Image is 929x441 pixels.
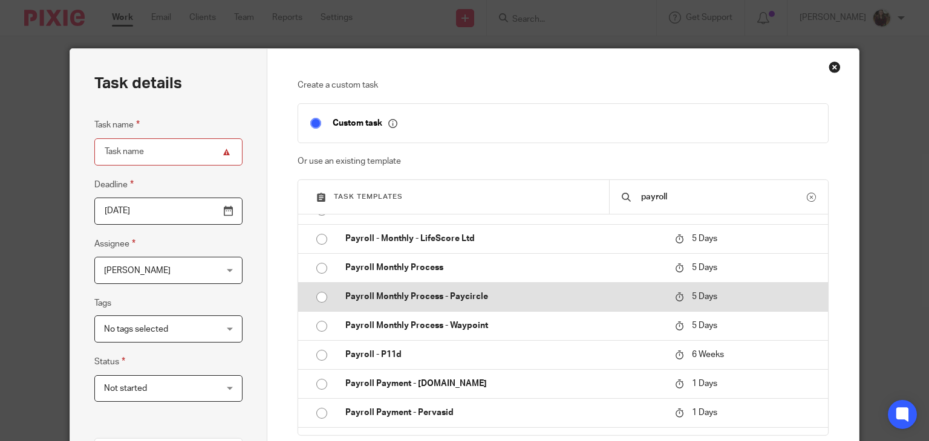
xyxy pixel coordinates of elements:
span: 5 Days [692,234,717,243]
p: Payroll Monthly Process - Paycircle [345,291,663,303]
span: No tags selected [104,325,168,333]
span: Not started [104,384,147,393]
label: Assignee [94,237,135,251]
p: Create a custom task [298,79,829,91]
span: [PERSON_NAME] [104,266,171,275]
p: Payroll - Monthly - LifeScore Ltd [345,233,663,245]
span: 6 Weeks [692,350,724,359]
p: Payroll Payment - [DOMAIN_NAME] [345,378,663,390]
label: Task name [94,118,140,132]
span: 5 Days [692,263,717,272]
p: Payroll Payment - Pervasid [345,407,663,419]
span: Task templates [334,193,403,200]
div: Close this dialog window [829,61,841,73]
p: Or use an existing template [298,155,829,167]
span: 5 Days [692,292,717,301]
input: Search... [640,190,807,204]
p: Payroll Monthly Process - Waypoint [345,320,663,332]
span: 1 Days [692,379,717,388]
p: Custom task [333,118,397,129]
input: Pick a date [94,198,243,225]
p: Payroll Monthly Process [345,262,663,274]
span: 1 Days [692,408,717,417]
p: Payroll - P11d [345,349,663,361]
label: Deadline [94,178,134,192]
label: Status [94,355,125,369]
input: Task name [94,138,243,166]
span: 5 Days [692,321,717,330]
label: Tags [94,297,111,309]
h2: Task details [94,73,182,94]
